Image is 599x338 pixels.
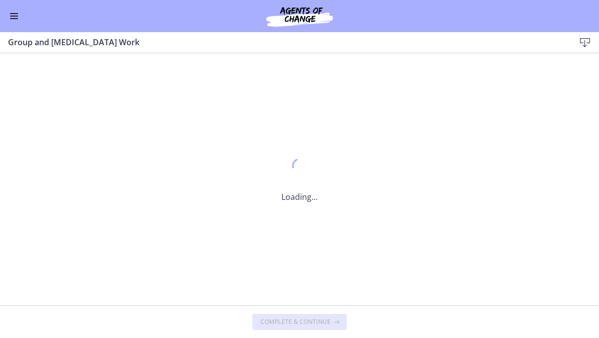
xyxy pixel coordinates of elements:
[252,314,347,330] button: Complete & continue
[239,4,360,28] img: Agents of Change Social Work Test Prep
[8,36,559,48] h3: Group and [MEDICAL_DATA] Work
[281,156,318,179] div: 1
[260,318,331,326] span: Complete & continue
[281,191,318,203] p: Loading...
[8,10,20,22] button: Enable menu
